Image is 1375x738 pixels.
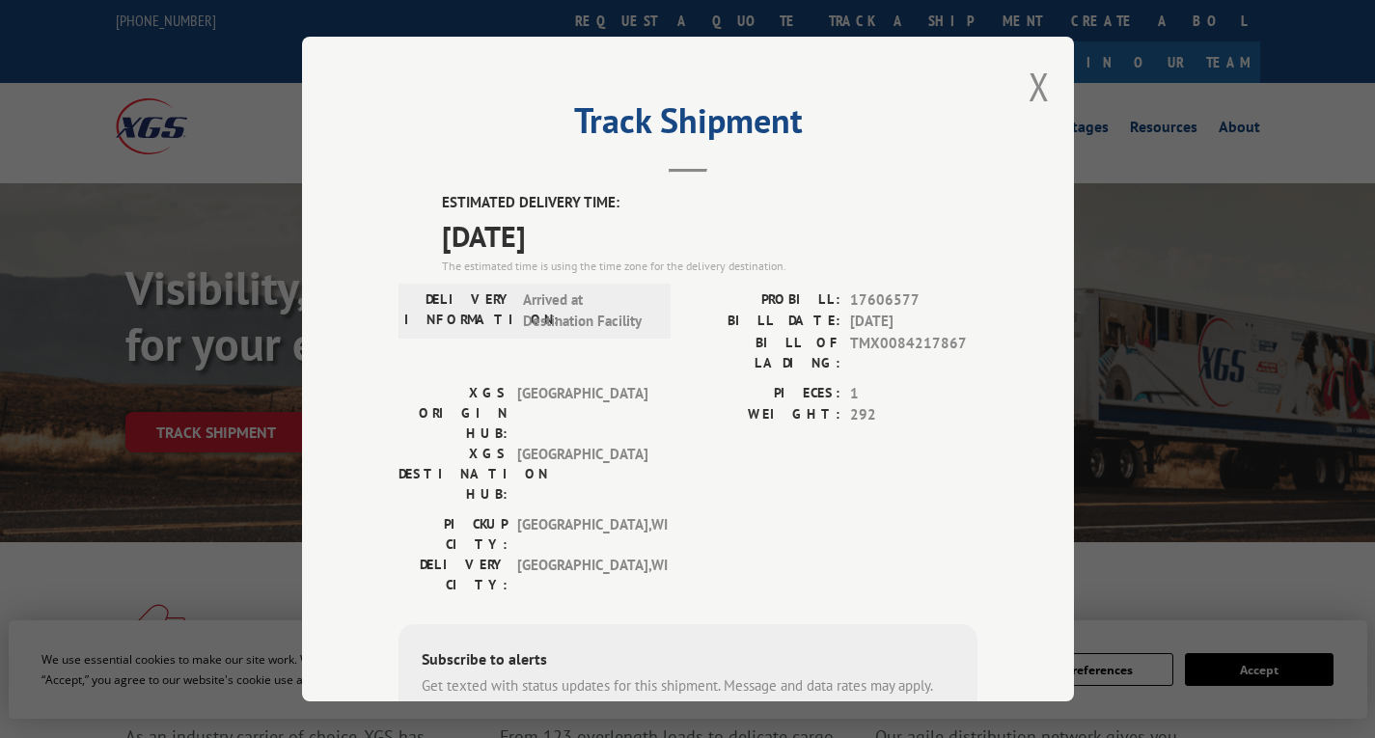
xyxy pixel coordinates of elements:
[688,289,840,312] label: PROBILL:
[442,192,977,214] label: ESTIMATED DELIVERY TIME:
[850,333,977,373] span: TMX0084217867
[399,514,508,555] label: PICKUP CITY:
[850,404,977,426] span: 292
[517,555,647,595] span: [GEOGRAPHIC_DATA] , WI
[442,258,977,275] div: The estimated time is using the time zone for the delivery destination.
[1029,61,1050,112] button: Close modal
[688,311,840,333] label: BILL DATE:
[517,444,647,505] span: [GEOGRAPHIC_DATA]
[442,214,977,258] span: [DATE]
[404,289,513,333] label: DELIVERY INFORMATION:
[422,675,954,719] div: Get texted with status updates for this shipment. Message and data rates may apply. Message frequ...
[688,404,840,426] label: WEIGHT:
[399,383,508,444] label: XGS ORIGIN HUB:
[517,383,647,444] span: [GEOGRAPHIC_DATA]
[517,514,647,555] span: [GEOGRAPHIC_DATA] , WI
[399,107,977,144] h2: Track Shipment
[850,383,977,405] span: 1
[850,289,977,312] span: 17606577
[523,289,653,333] span: Arrived at Destination Facility
[850,311,977,333] span: [DATE]
[688,383,840,405] label: PIECES:
[422,647,954,675] div: Subscribe to alerts
[399,444,508,505] label: XGS DESTINATION HUB:
[688,333,840,373] label: BILL OF LADING:
[399,555,508,595] label: DELIVERY CITY:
